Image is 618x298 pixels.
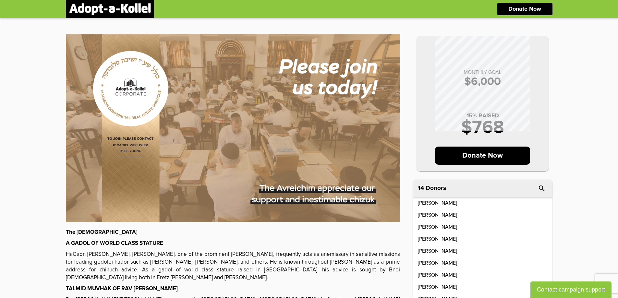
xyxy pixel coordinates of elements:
p: $ [423,76,542,87]
p: [PERSON_NAME] [418,272,457,278]
strong: The [DEMOGRAPHIC_DATA] [66,230,138,235]
p: [PERSON_NAME] [418,260,457,266]
i: search [538,185,546,192]
img: GTMl8Zazyd.uwf9jX4LSx.jpg [66,34,400,222]
strong: A GADOL OF WORLD CLASS STATURE [66,241,163,246]
p: Donate Now [435,147,530,165]
p: Donors [426,185,446,191]
button: Contact campaign support [530,281,612,298]
strong: TALMID MUVHAK OF RAV [PERSON_NAME] [66,286,178,292]
p: Donate Now [508,6,541,12]
p: [PERSON_NAME] [418,248,457,254]
p: HaGaon [PERSON_NAME], [PERSON_NAME], one of the prominent [PERSON_NAME], frequently acts as anemi... [66,251,400,282]
p: [PERSON_NAME] [418,224,457,230]
p: MONTHLY GOAL [423,70,542,75]
p: [PERSON_NAME] [418,212,457,218]
p: [PERSON_NAME] [418,236,457,242]
p: [PERSON_NAME] [418,284,457,290]
span: 14 [418,185,424,191]
img: logonobg.png [69,3,151,15]
p: [PERSON_NAME] [418,200,457,206]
